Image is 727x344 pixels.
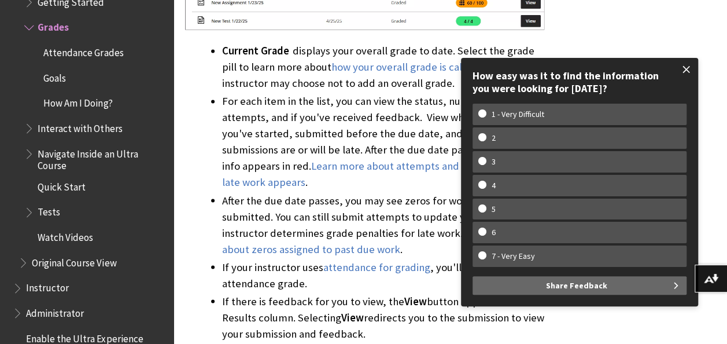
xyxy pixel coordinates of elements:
li: For each item in the list, you can view the status, number of attempts, and if you've received fe... [222,93,544,191]
span: Tests [38,203,60,218]
div: How easy was it to find the information you were looking for [DATE]? [473,69,687,94]
w-span: 3 [478,157,509,167]
span: Navigate Inside an Ultra Course [38,144,165,171]
w-span: 2 [478,133,509,143]
li: After the due date passes, you may see zeros for work you haven't submitted. You can still submit... [222,192,544,257]
span: Share Feedback [546,276,607,295]
a: Learn more about attempts and feedback [311,159,506,173]
span: Goals [43,68,66,84]
li: displays your overall grade to date. Select the grade pill to learn more about . Your instructor ... [222,43,544,92]
w-span: 5 [478,204,509,214]
w-span: 4 [478,181,509,191]
li: If there is feedback for you to view, the button appears in the Results column. Selecting redirec... [222,293,544,342]
w-span: 7 - Very Easy [478,251,548,261]
span: Attendance Grades [43,43,123,58]
span: Quick Start [38,177,86,193]
span: View [341,310,364,324]
w-span: 6 [478,228,509,237]
span: Watch Videos [38,228,93,243]
span: Original Course View [32,253,116,269]
span: View [404,294,427,308]
li: If your instructor uses , you'll see an attendance grade. [222,259,544,291]
a: attendance for grading [323,260,430,274]
button: Share Feedback [473,276,687,295]
span: Administrator [26,303,84,319]
a: how your overall grade is calculated [331,60,497,74]
w-span: 1 - Very Difficult [478,109,558,119]
span: Interact with Others [38,119,122,134]
span: Grades [38,18,69,34]
span: Current Grade [222,44,289,57]
span: How Am I Doing? [43,94,112,109]
span: Instructor [26,279,69,294]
